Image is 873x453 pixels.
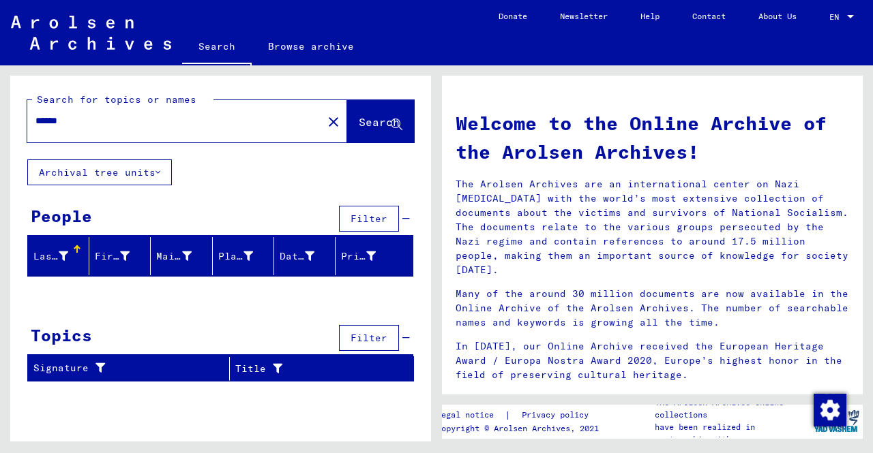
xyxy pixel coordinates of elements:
[456,177,849,277] p: The Arolsen Archives are an international center on Nazi [MEDICAL_DATA] with the world’s most ext...
[89,237,151,275] mat-header-cell: First Name
[339,206,399,232] button: Filter
[325,114,342,130] mat-icon: close
[218,249,253,264] div: Place of Birth
[235,362,380,376] div: Title
[151,237,212,275] mat-header-cell: Maiden Name
[359,115,400,129] span: Search
[351,213,387,225] span: Filter
[280,249,314,264] div: Date of Birth
[336,237,413,275] mat-header-cell: Prisoner #
[235,358,397,379] div: Title
[31,204,92,228] div: People
[280,245,335,267] div: Date of Birth
[33,358,229,379] div: Signature
[456,109,849,166] h1: Welcome to the Online Archive of the Arolsen Archives!
[829,12,844,22] span: EN
[811,404,862,438] img: yv_logo.png
[320,108,347,135] button: Clear
[436,408,505,422] a: Legal notice
[31,323,92,347] div: Topics
[655,396,810,421] p: The Arolsen Archives online collections
[347,100,414,142] button: Search
[436,422,605,435] p: Copyright © Arolsen Archives, 2021
[218,245,273,267] div: Place of Birth
[27,159,172,185] button: Archival tree units
[33,249,68,264] div: Last Name
[511,408,605,422] a: Privacy policy
[339,325,399,351] button: Filter
[37,93,196,106] mat-label: Search for topics or names
[182,30,252,65] a: Search
[28,237,89,275] mat-header-cell: Last Name
[33,245,89,267] div: Last Name
[213,237,274,275] mat-header-cell: Place of Birth
[655,421,810,446] p: have been realized in partnership with
[156,249,191,264] div: Maiden Name
[814,394,846,426] img: Change consent
[456,287,849,330] p: Many of the around 30 million documents are now available in the Online Archive of the Arolsen Ar...
[341,245,396,267] div: Prisoner #
[33,361,212,375] div: Signature
[252,30,370,63] a: Browse archive
[95,249,130,264] div: First Name
[274,237,336,275] mat-header-cell: Date of Birth
[456,339,849,382] p: In [DATE], our Online Archive received the European Heritage Award / Europa Nostra Award 2020, Eu...
[436,408,605,422] div: |
[11,16,171,50] img: Arolsen_neg.svg
[341,249,376,264] div: Prisoner #
[351,332,387,344] span: Filter
[95,245,150,267] div: First Name
[156,245,211,267] div: Maiden Name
